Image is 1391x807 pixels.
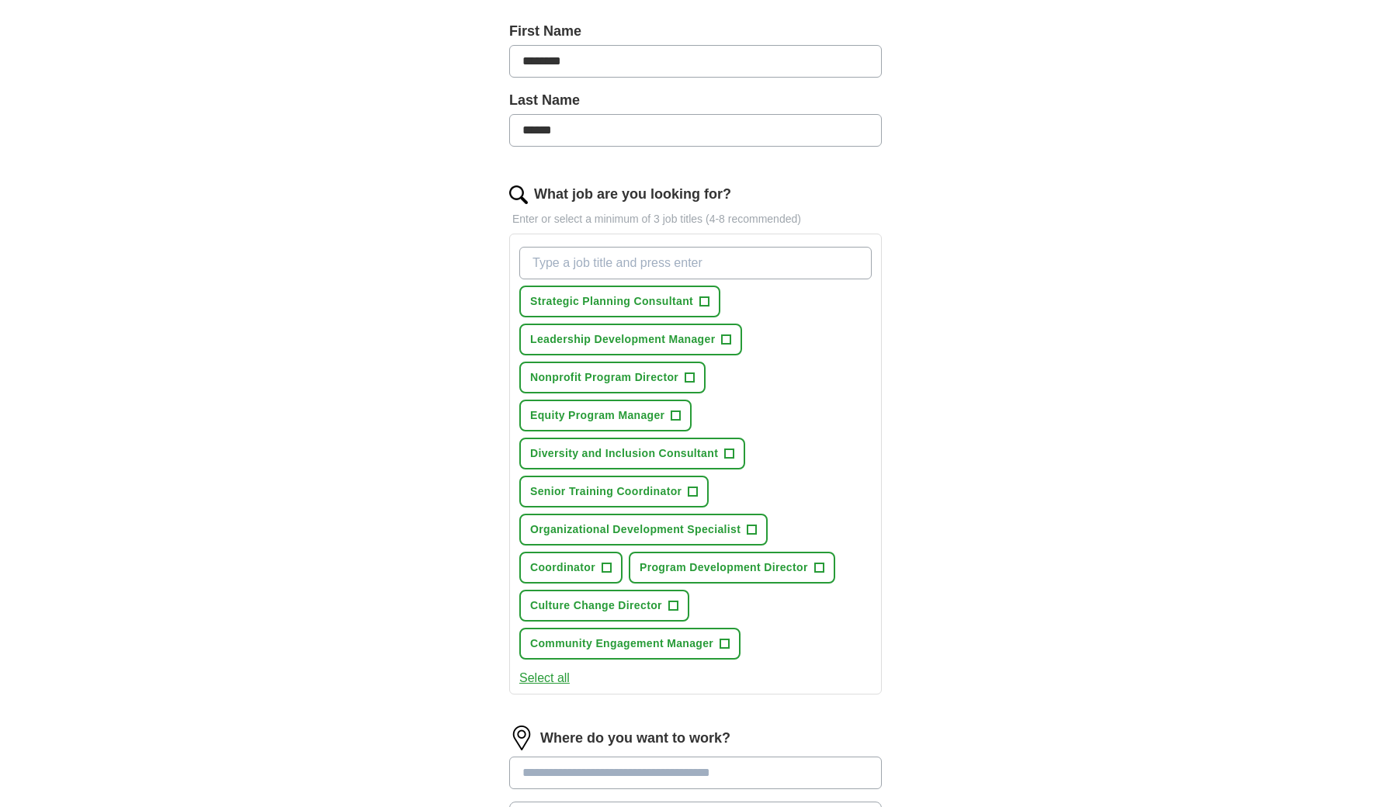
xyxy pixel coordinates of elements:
[509,211,882,227] p: Enter or select a minimum of 3 job titles (4-8 recommended)
[519,438,745,469] button: Diversity and Inclusion Consultant
[530,293,693,310] span: Strategic Planning Consultant
[640,559,808,576] span: Program Development Director
[530,636,713,652] span: Community Engagement Manager
[519,514,768,546] button: Organizational Development Specialist
[509,185,528,204] img: search.png
[519,628,741,660] button: Community Engagement Manager
[530,407,664,424] span: Equity Program Manager
[530,597,662,614] span: Culture Change Director
[519,476,709,507] button: Senior Training Coordinator
[519,324,742,355] button: Leadership Development Manager
[519,669,570,688] button: Select all
[530,445,718,462] span: Diversity and Inclusion Consultant
[530,483,682,500] span: Senior Training Coordinator
[530,331,715,348] span: Leadership Development Manager
[509,90,882,111] label: Last Name
[530,559,595,576] span: Coordinator
[534,184,731,205] label: What job are you looking for?
[519,286,720,317] button: Strategic Planning Consultant
[519,247,872,279] input: Type a job title and press enter
[509,726,534,750] img: location.png
[519,400,692,431] button: Equity Program Manager
[519,362,706,393] button: Nonprofit Program Director
[519,590,689,622] button: Culture Change Director
[629,552,835,584] button: Program Development Director
[530,521,741,538] span: Organizational Development Specialist
[530,369,678,386] span: Nonprofit Program Director
[509,21,882,42] label: First Name
[519,552,623,584] button: Coordinator
[540,728,730,749] label: Where do you want to work?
